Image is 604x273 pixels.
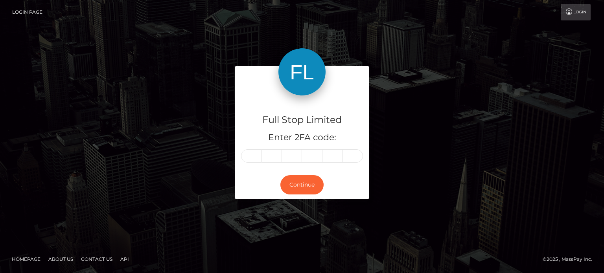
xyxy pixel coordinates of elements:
[561,4,591,20] a: Login
[117,253,132,265] a: API
[280,175,324,194] button: Continue
[12,4,42,20] a: Login Page
[241,132,363,144] h5: Enter 2FA code:
[45,253,76,265] a: About Us
[9,253,44,265] a: Homepage
[78,253,116,265] a: Contact Us
[543,255,598,264] div: © 2025 , MassPay Inc.
[241,113,363,127] h4: Full Stop Limited
[278,48,326,95] img: Full Stop Limited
